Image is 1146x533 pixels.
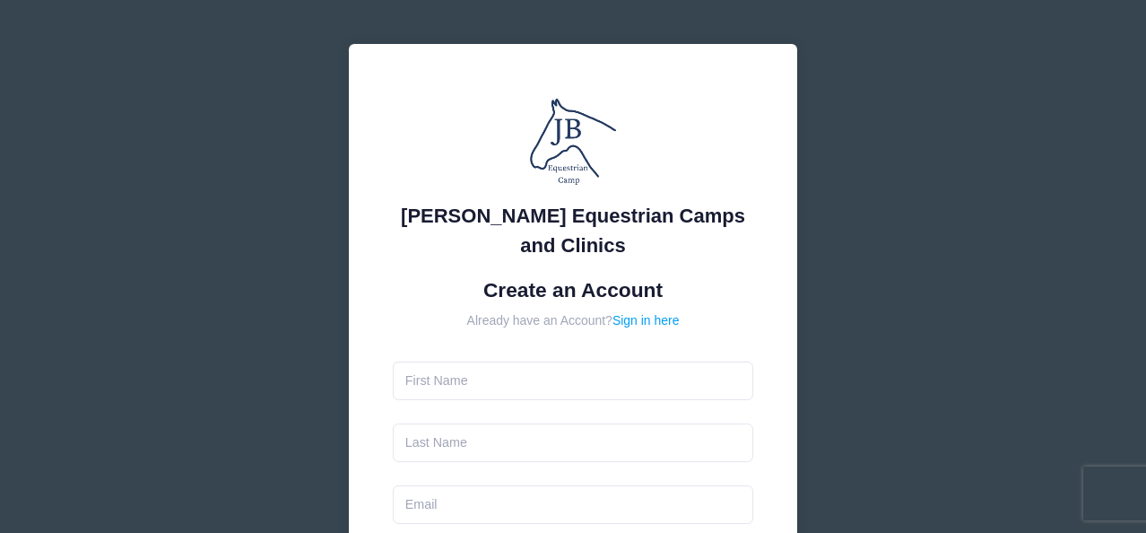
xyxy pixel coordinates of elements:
[393,278,754,302] h1: Create an Account
[393,424,754,462] input: Last Name
[519,88,627,196] img: Jessica Braswell Equestrian Camps and Clinics
[393,311,754,330] div: Already have an Account?
[393,201,754,260] div: [PERSON_NAME] Equestrian Camps and Clinics
[393,485,754,524] input: Email
[393,362,754,400] input: First Name
[612,313,680,328] a: Sign in here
